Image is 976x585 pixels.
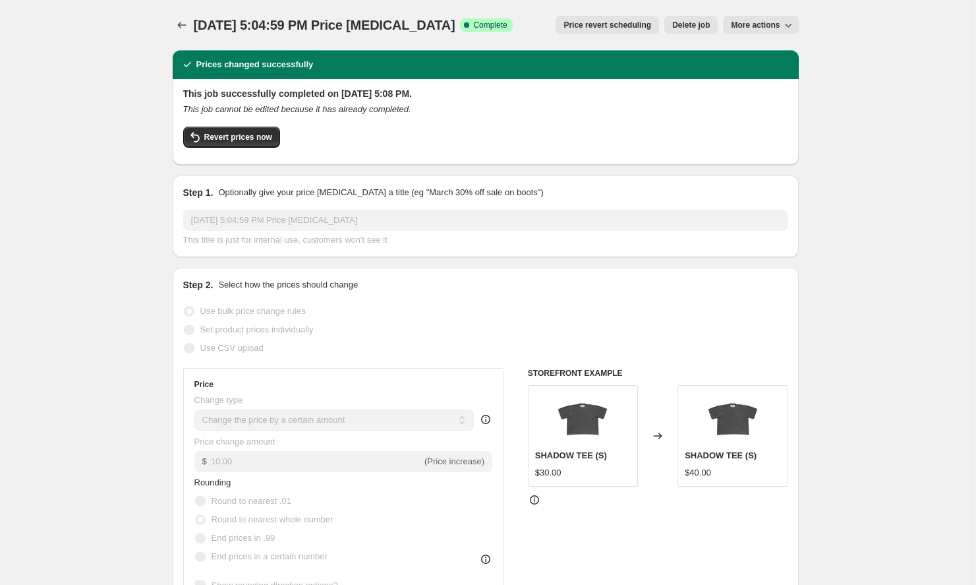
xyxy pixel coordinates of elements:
span: End prices in .99 [212,533,275,543]
h2: Prices changed successfully [196,58,314,71]
h2: This job successfully completed on [DATE] 5:08 PM. [183,87,788,100]
span: Round to nearest whole number [212,514,333,524]
h2: Step 2. [183,278,214,292]
img: photo_2023-09-30_22-30-34_80x.jpg [706,392,759,445]
span: Complete [473,20,507,30]
input: 30% off holiday sale [183,210,788,231]
span: Round to nearest .01 [212,496,291,506]
div: $40.00 [685,466,711,479]
span: (Price increase) [424,456,484,466]
span: Revert prices now [204,132,272,142]
span: Set product prices individually [200,324,314,334]
button: Price change jobs [173,16,191,34]
span: $ [202,456,207,466]
h3: Price [194,379,214,390]
span: Rounding [194,477,231,487]
div: $30.00 [535,466,561,479]
p: Select how the prices should change [218,278,358,292]
span: Price change amount [194,437,275,446]
input: -10.00 [211,451,422,472]
button: Delete job [664,16,718,34]
span: SHADOW TEE (S) [685,450,757,460]
h2: Step 1. [183,186,214,199]
span: This title is just for internal use, customers won't see it [183,235,388,245]
span: Change type [194,395,243,405]
span: [DATE] 5:04:59 PM Price [MEDICAL_DATA] [194,18,455,32]
button: Revert prices now [183,127,280,148]
span: Use bulk price change rules [200,306,306,316]
span: Use CSV upload [200,343,264,353]
button: More actions [723,16,798,34]
button: Price revert scheduling [556,16,659,34]
div: help [479,413,492,426]
span: Delete job [672,20,710,30]
p: Optionally give your price [MEDICAL_DATA] a title (eg "March 30% off sale on boots") [218,186,543,199]
img: photo_2023-09-30_22-30-34_80x.jpg [556,392,609,445]
h6: STOREFRONT EXAMPLE [528,368,788,379]
span: Price revert scheduling [563,20,651,30]
span: End prices in a certain number [212,551,328,561]
span: More actions [731,20,780,30]
i: This job cannot be edited because it has already completed. [183,104,411,114]
span: SHADOW TEE (S) [535,450,607,460]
